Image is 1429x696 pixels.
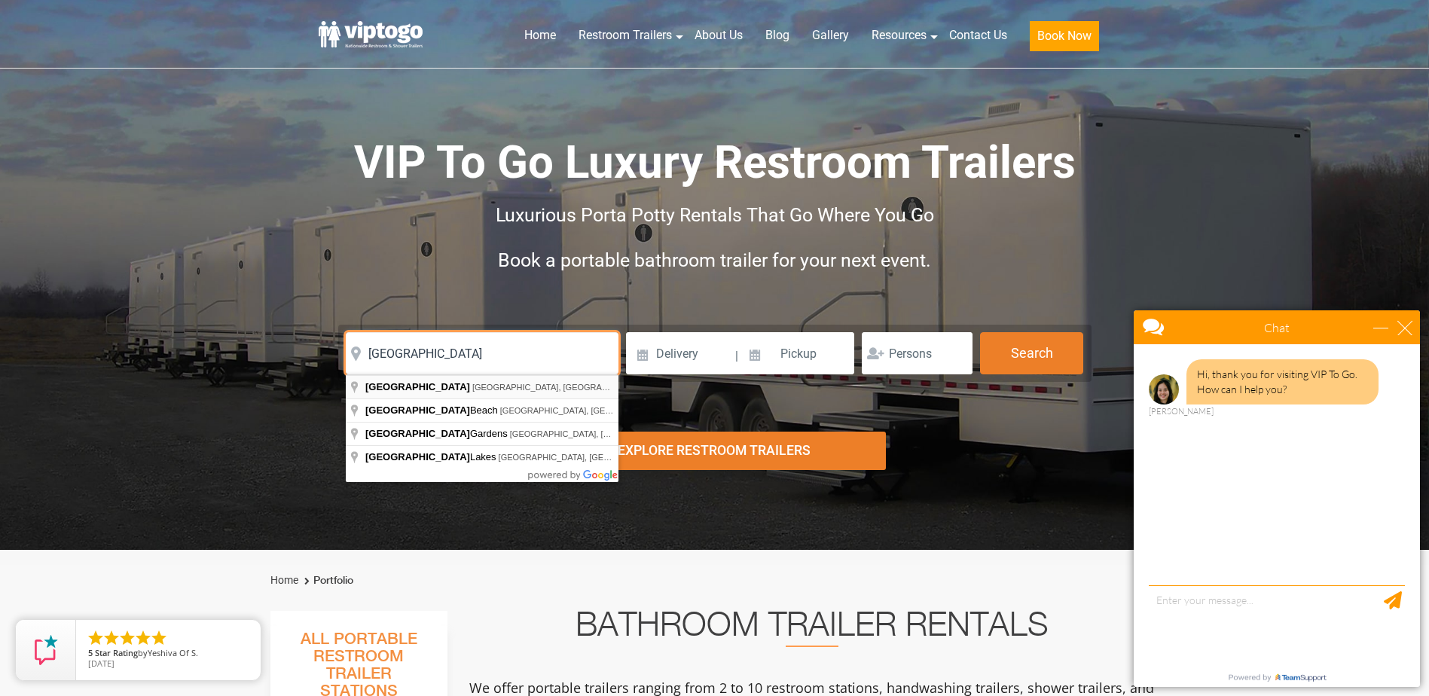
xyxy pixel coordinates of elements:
button: Book Now [1030,21,1099,51]
span: Yeshiva Of S. [148,647,198,658]
input: Where do you need your restroom? [346,332,618,374]
iframe: Live Chat Box [1125,301,1429,696]
span: Book a portable bathroom trailer for your next event. [498,249,931,271]
span: by [88,649,249,659]
a: Restroom Trailers [567,19,683,52]
span: [GEOGRAPHIC_DATA] [365,428,470,439]
span: Beach [365,404,500,416]
li: Portfolio [301,572,353,590]
a: About Us [683,19,754,52]
li:  [102,629,121,647]
li:  [118,629,136,647]
span: [GEOGRAPHIC_DATA], [GEOGRAPHIC_DATA] [499,453,676,462]
a: Home [513,19,567,52]
span: 5 [88,647,93,658]
span: [GEOGRAPHIC_DATA] [365,404,470,416]
div: Explore Restroom Trailers [543,432,886,470]
span: [DATE] [88,658,115,669]
input: Persons [862,332,973,374]
a: Contact Us [938,19,1018,52]
span: Gardens [365,428,510,439]
span: Star Rating [95,647,138,658]
a: Home [270,574,298,586]
img: Review Rating [31,635,61,665]
a: Blog [754,19,801,52]
span: Luxurious Porta Potty Rentals That Go Where You Go [496,204,934,226]
span: [GEOGRAPHIC_DATA], [GEOGRAPHIC_DATA] [472,383,649,392]
a: Resources [860,19,938,52]
span: [GEOGRAPHIC_DATA], [GEOGRAPHIC_DATA] [510,429,687,438]
li:  [134,629,152,647]
li:  [150,629,168,647]
span: [GEOGRAPHIC_DATA] [365,451,470,462]
span: [GEOGRAPHIC_DATA], [GEOGRAPHIC_DATA] [500,406,677,415]
button: Search [980,332,1083,374]
a: Gallery [801,19,860,52]
h2: Bathroom Trailer Rentals [468,611,1156,647]
span: Lakes [365,451,499,462]
span: [GEOGRAPHIC_DATA] [365,381,470,392]
li:  [87,629,105,647]
span: VIP To Go Luxury Restroom Trailers [354,136,1076,189]
a: Book Now [1018,19,1110,60]
input: Pickup [740,332,855,374]
input: Delivery [626,332,734,374]
span: | [735,332,738,380]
